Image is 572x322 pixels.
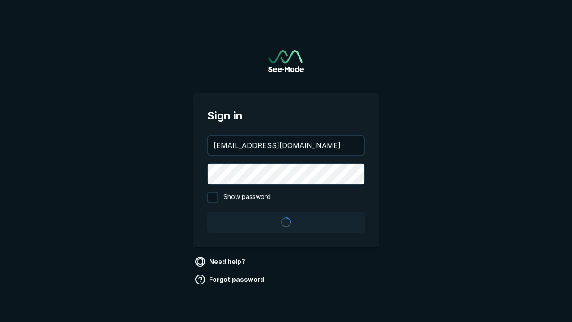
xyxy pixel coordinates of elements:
span: Sign in [207,108,365,124]
img: See-Mode Logo [268,50,304,72]
a: Go to sign in [268,50,304,72]
input: your@email.com [208,136,364,155]
a: Need help? [193,254,249,269]
span: Show password [223,192,271,203]
a: Forgot password [193,272,268,287]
